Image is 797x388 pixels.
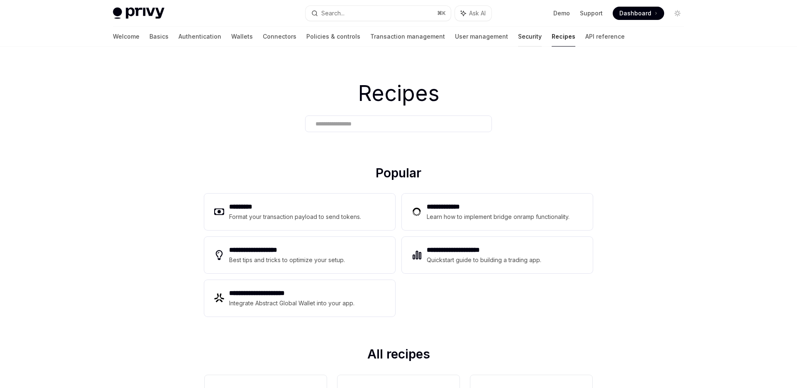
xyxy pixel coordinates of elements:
a: Basics [149,27,169,47]
span: ⌘ K [437,10,446,17]
a: Demo [553,9,570,17]
span: Ask AI [469,9,486,17]
a: Dashboard [613,7,664,20]
h2: All recipes [204,346,593,365]
a: User management [455,27,508,47]
a: Connectors [263,27,296,47]
a: Transaction management [370,27,445,47]
a: Welcome [113,27,139,47]
button: Search...⌘K [306,6,451,21]
a: Support [580,9,603,17]
div: Search... [321,8,345,18]
img: light logo [113,7,164,19]
a: Recipes [552,27,575,47]
div: Format your transaction payload to send tokens. [229,212,362,222]
div: Integrate Abstract Global Wallet into your app. [229,298,355,308]
button: Ask AI [455,6,491,21]
a: **** **** ***Learn how to implement bridge onramp functionality. [402,194,593,230]
a: Security [518,27,542,47]
div: Quickstart guide to building a trading app. [427,255,542,265]
a: **** ****Format your transaction payload to send tokens. [204,194,395,230]
button: Toggle dark mode [671,7,684,20]
a: API reference [585,27,625,47]
a: Policies & controls [306,27,360,47]
h2: Popular [204,165,593,184]
span: Dashboard [619,9,651,17]
a: Authentication [178,27,221,47]
div: Best tips and tricks to optimize your setup. [229,255,346,265]
a: Wallets [231,27,253,47]
div: Learn how to implement bridge onramp functionality. [427,212,572,222]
